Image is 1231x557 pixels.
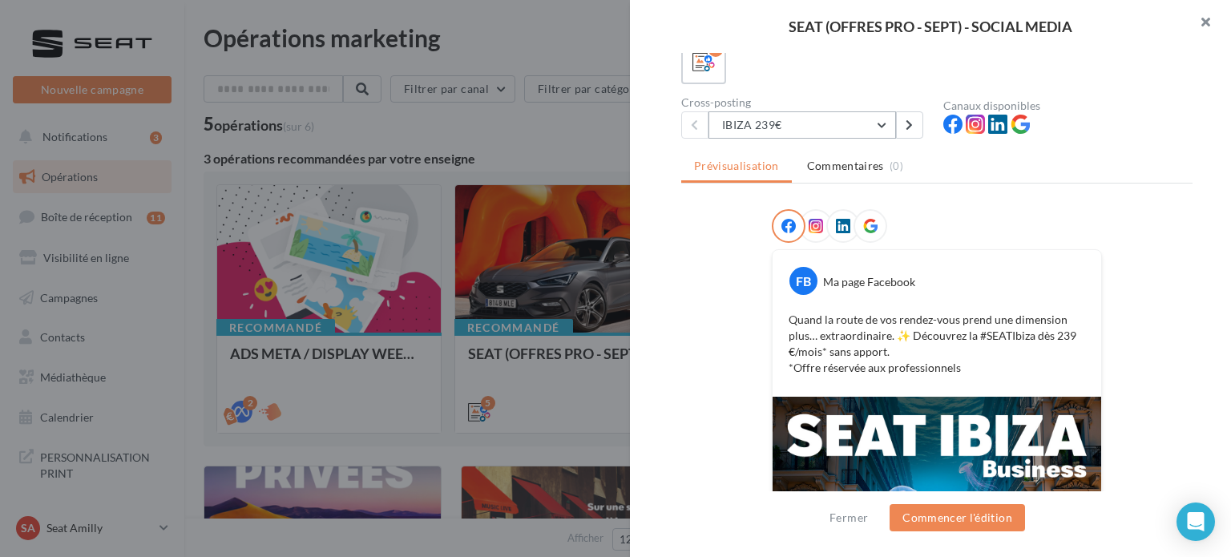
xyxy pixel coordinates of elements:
[681,97,930,108] div: Cross-posting
[823,508,874,527] button: Fermer
[890,504,1025,531] button: Commencer l'édition
[807,158,884,174] span: Commentaires
[943,100,1193,111] div: Canaux disponibles
[890,159,903,172] span: (0)
[789,312,1085,376] p: Quand la route de vos rendez-vous prend une dimension plus… extraordinaire. ✨ Découvrez la #SEATI...
[708,111,896,139] button: IBIZA 239€
[789,267,817,295] div: FB
[823,274,915,290] div: Ma page Facebook
[1177,503,1215,541] div: Open Intercom Messenger
[656,19,1205,34] div: SEAT (OFFRES PRO - SEPT) - SOCIAL MEDIA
